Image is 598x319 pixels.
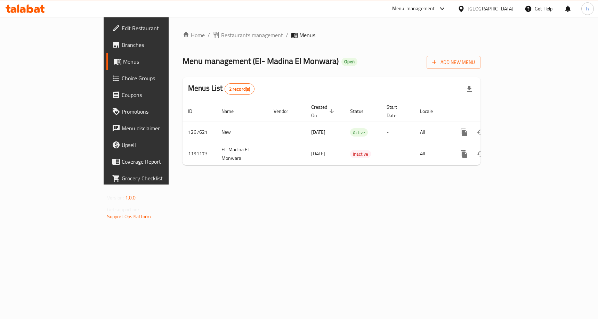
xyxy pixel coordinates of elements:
[341,59,357,65] span: Open
[122,107,198,116] span: Promotions
[213,31,283,39] a: Restaurants management
[420,107,442,115] span: Locale
[225,83,255,95] div: Total records count
[274,107,297,115] span: Vendor
[106,53,203,70] a: Menus
[122,41,198,49] span: Branches
[208,31,210,39] li: /
[341,58,357,66] div: Open
[299,31,315,39] span: Menus
[122,91,198,99] span: Coupons
[188,83,254,95] h2: Menus List
[106,103,203,120] a: Promotions
[107,212,151,221] a: Support.OpsPlatform
[106,153,203,170] a: Coverage Report
[311,103,336,120] span: Created On
[123,57,198,66] span: Menus
[586,5,589,13] span: h
[286,31,288,39] li: /
[183,101,528,165] table: enhanced table
[350,129,368,137] span: Active
[106,120,203,137] a: Menu disclaimer
[216,122,268,143] td: New
[122,174,198,182] span: Grocery Checklist
[456,124,472,141] button: more
[381,143,414,165] td: -
[122,24,198,32] span: Edit Restaurant
[350,150,371,158] span: Inactive
[107,193,124,202] span: Version:
[106,36,203,53] a: Branches
[122,141,198,149] span: Upsell
[414,122,450,143] td: All
[106,20,203,36] a: Edit Restaurant
[468,5,514,13] div: [GEOGRAPHIC_DATA]
[472,124,489,141] button: Change Status
[387,103,406,120] span: Start Date
[456,146,472,162] button: more
[107,205,139,214] span: Get support on:
[106,137,203,153] a: Upsell
[188,107,201,115] span: ID
[381,122,414,143] td: -
[311,149,325,158] span: [DATE]
[311,128,325,137] span: [DATE]
[106,170,203,187] a: Grocery Checklist
[225,86,254,92] span: 2 record(s)
[125,193,136,202] span: 1.0.0
[450,101,528,122] th: Actions
[122,74,198,82] span: Choice Groups
[350,107,373,115] span: Status
[414,143,450,165] td: All
[472,146,489,162] button: Change Status
[122,124,198,132] span: Menu disclaimer
[106,87,203,103] a: Coupons
[106,70,203,87] a: Choice Groups
[350,128,368,137] div: Active
[122,157,198,166] span: Coverage Report
[392,5,435,13] div: Menu-management
[221,107,243,115] span: Name
[216,143,268,165] td: El- Madina El Monwara
[461,81,478,97] div: Export file
[432,58,475,67] span: Add New Menu
[183,31,480,39] nav: breadcrumb
[183,53,339,69] span: Menu management ( El- Madina El Monwara )
[221,31,283,39] span: Restaurants management
[427,56,480,69] button: Add New Menu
